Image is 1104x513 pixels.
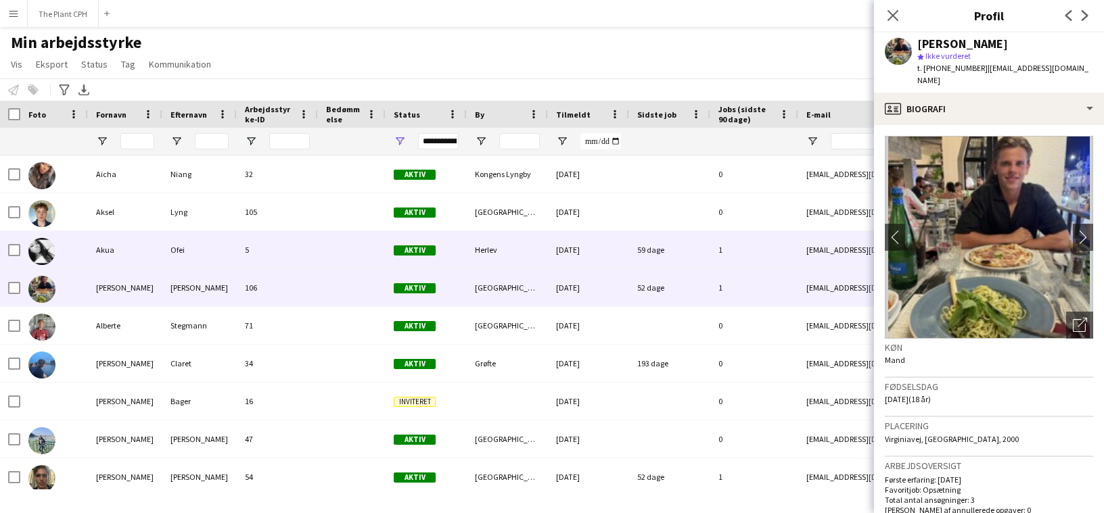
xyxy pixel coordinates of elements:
div: Grøfte [467,345,548,382]
span: Tilmeldt [556,109,591,120]
div: [DATE] [548,231,629,268]
h3: Arbejdsoversigt [885,460,1093,472]
div: Biografi [874,93,1104,125]
app-action-btn: Eksporter XLSX [76,82,92,98]
span: Inviteret [394,397,436,407]
div: [GEOGRAPHIC_DATA] [467,307,548,344]
div: 71 [237,307,318,344]
div: [EMAIL_ADDRESS][DOMAIN_NAME] [798,345,1069,382]
span: Sidste job [637,109,676,120]
button: The Plant CPH [28,1,99,27]
div: 1 [710,269,798,306]
div: Åbn foto pop-in [1066,312,1093,339]
span: Status [81,58,108,70]
img: Albert Lech-Gade [28,276,55,303]
span: Aktiv [394,435,436,445]
span: Mand [885,355,905,365]
span: Fornavn [96,109,127,120]
input: Fornavn Filter Input [120,133,154,149]
a: Vis [5,55,28,73]
span: Bedømmelse [326,104,361,124]
div: [PERSON_NAME] [88,269,162,306]
h3: Profil [874,7,1104,24]
img: Mandskabs avatar eller foto [885,136,1093,339]
span: Aktiv [394,207,436,218]
span: Foto [28,109,46,120]
div: [PERSON_NAME] [88,458,162,495]
div: Lyng [162,193,237,230]
span: t. [PHONE_NUMBER] [917,63,988,73]
span: Kommunikation [149,58,211,70]
button: Åbn Filtermenu [556,135,568,147]
div: 0 [710,345,798,382]
button: Åbn Filtermenu [475,135,487,147]
span: Aktiv [394,245,436,255]
img: Aicha Niang [28,162,55,189]
button: Åbn Filtermenu [806,135,819,147]
div: Alberte [88,307,162,344]
p: Favoritjob: Opsætning [885,485,1093,495]
div: 32 [237,155,318,193]
div: [DATE] [548,193,629,230]
input: E-mail Filter Input [831,133,1061,149]
div: [EMAIL_ADDRESS][DOMAIN_NAME] [798,420,1069,458]
div: 0 [710,307,798,344]
span: Ikke vurderet [925,51,971,61]
span: Eksport [36,58,68,70]
div: 0 [710,420,798,458]
div: 1 [710,458,798,495]
h3: Placering [885,420,1093,432]
div: 1 [710,231,798,268]
span: Aktiv [394,283,436,293]
div: [PERSON_NAME] [88,345,162,382]
div: 0 [710,193,798,230]
img: Alex Claret [28,351,55,378]
span: | [EMAIL_ADDRESS][DOMAIN_NAME] [917,63,1088,85]
span: Status [394,109,420,120]
span: Aktiv [394,359,436,369]
div: [DATE] [548,383,629,420]
span: By [475,109,484,120]
div: Bager [162,383,237,420]
button: Åbn Filtermenu [245,135,257,147]
div: [PERSON_NAME] [162,420,237,458]
div: 54 [237,458,318,495]
div: Aicha [88,155,162,193]
div: [DATE] [548,155,629,193]
div: Kongens Lyngby [467,155,548,193]
div: [DATE] [548,269,629,306]
span: Arbejdsstyrke-ID [245,104,294,124]
a: Status [76,55,113,73]
div: Ofei [162,231,237,268]
div: Stegmann [162,307,237,344]
div: 0 [710,383,798,420]
p: Total antal ansøgninger: 3 [885,495,1093,505]
img: Aksel Lyng [28,200,55,227]
div: [GEOGRAPHIC_DATA] [467,458,548,495]
div: [PERSON_NAME] [88,420,162,458]
span: Aktiv [394,472,436,483]
div: [DATE] [548,458,629,495]
span: Efternavn [170,109,207,120]
div: [GEOGRAPHIC_DATA] [467,269,548,306]
img: Akua Ofei [28,238,55,265]
div: 34 [237,345,318,382]
span: Min arbejdsstyrke [11,32,141,53]
div: [DATE] [548,420,629,458]
img: Alfred Gyrup stokbro [28,465,55,492]
div: [PERSON_NAME] [162,458,237,495]
div: [EMAIL_ADDRESS][DOMAIN_NAME] [798,458,1069,495]
div: 5 [237,231,318,268]
button: Åbn Filtermenu [96,135,108,147]
div: [EMAIL_ADDRESS][DOMAIN_NAME] [798,269,1069,306]
div: 105 [237,193,318,230]
div: [PERSON_NAME] [917,38,1008,50]
div: 52 dage [629,269,710,306]
div: 47 [237,420,318,458]
div: [GEOGRAPHIC_DATA] [467,193,548,230]
div: [PERSON_NAME] [162,269,237,306]
p: Første erfaring: [DATE] [885,474,1093,485]
div: [EMAIL_ADDRESS][DOMAIN_NAME] [798,307,1069,344]
div: Claret [162,345,237,382]
div: [PERSON_NAME] [88,383,162,420]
